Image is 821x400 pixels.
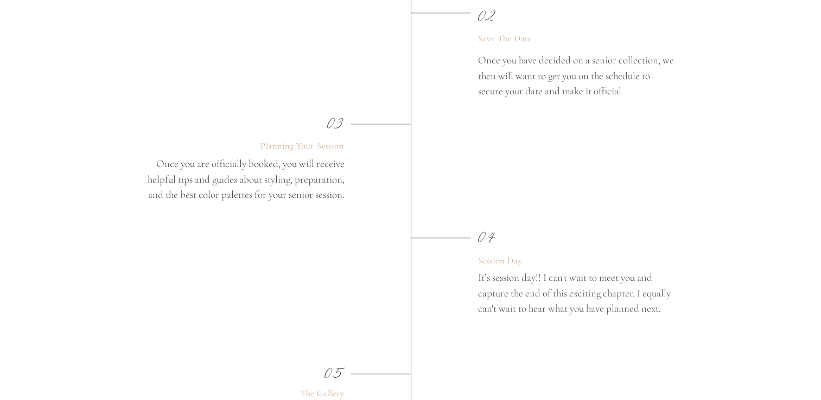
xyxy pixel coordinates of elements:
p: 04 [478,219,495,247]
p: 03 [327,105,345,133]
p: Once you have decided on a senior collection, we then will want to get you on the schedule to sec... [478,53,677,105]
p: 05 [324,355,347,383]
p: It’s session day!! I can't wait to meet you and capture the end of this exciting chapter. I equal... [478,269,677,334]
p: Session Day [478,254,543,267]
p: The Gallery [296,386,345,399]
p: Once you are officially booked, you will receive helpful tips and guides about styling, preparati... [146,156,345,219]
p: Save The Date [478,32,543,45]
p: Planning Your Session [257,139,344,152]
